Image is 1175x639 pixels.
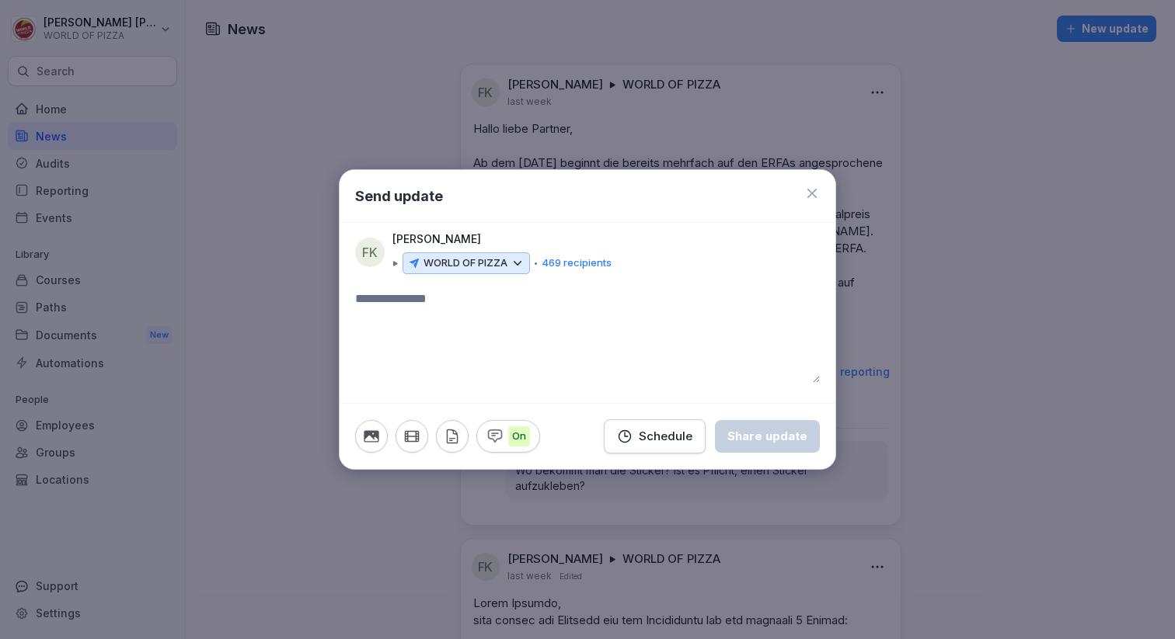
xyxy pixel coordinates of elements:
button: Schedule [604,419,706,453]
button: Share update [715,420,820,453]
p: [PERSON_NAME] [392,231,481,248]
div: FK [355,238,385,267]
p: WORLD OF PIZZA [424,255,507,271]
p: 469 recipients [542,255,612,271]
h1: Send update [355,186,443,207]
div: Schedule [617,428,692,445]
div: Share update [727,428,807,445]
button: On [476,420,540,453]
p: On [508,426,530,446]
